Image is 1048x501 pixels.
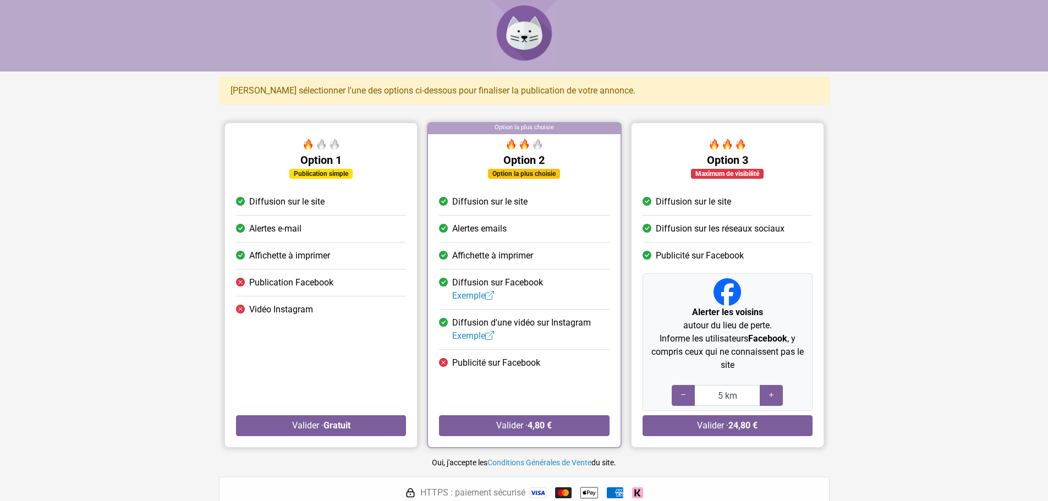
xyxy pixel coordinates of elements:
[607,487,623,498] img: American Express
[323,420,350,431] strong: Gratuit
[452,195,528,208] span: Diffusion sur le site
[692,307,762,317] strong: Alerter les voisins
[728,420,758,431] strong: 24,80 €
[488,169,560,179] div: Option la plus choisie
[249,195,325,208] span: Diffusion sur le site
[642,153,812,167] h5: Option 3
[439,415,609,436] button: Valider ·4,80 €
[452,222,507,235] span: Alertes emails
[528,420,552,431] strong: 4,80 €
[642,415,812,436] button: Valider ·24,80 €
[420,486,525,499] span: HTTPS : paiement sécurisé
[452,276,543,302] span: Diffusion sur Facebook
[748,333,787,344] strong: Facebook
[249,276,333,289] span: Publication Facebook
[439,153,609,167] h5: Option 2
[632,487,643,498] img: Klarna
[452,356,540,370] span: Publicité sur Facebook
[249,249,330,262] span: Affichette à imprimer
[655,195,731,208] span: Diffusion sur le site
[452,290,494,301] a: Exemple
[236,153,406,167] h5: Option 1
[530,487,546,498] img: Visa
[452,249,533,262] span: Affichette à imprimer
[249,222,301,235] span: Alertes e-mail
[714,278,741,306] img: Facebook
[487,458,591,467] a: Conditions Générales de Vente
[647,332,807,372] p: Informe les utilisateurs , y compris ceux qui ne connaissent pas le site
[655,249,743,262] span: Publicité sur Facebook
[655,222,784,235] span: Diffusion sur les réseaux sociaux
[249,303,313,316] span: Vidéo Instagram
[236,415,406,436] button: Valider ·Gratuit
[452,316,591,343] span: Diffusion d'une vidéo sur Instagram
[219,77,830,104] div: [PERSON_NAME] sélectionner l'une des options ci-dessous pour finaliser la publication de votre an...
[647,306,807,332] p: autour du lieu de perte.
[428,123,620,134] div: Option la plus choisie
[555,487,572,498] img: Mastercard
[691,169,764,179] div: Maximum de visibilité
[452,331,494,341] a: Exemple
[289,169,353,179] div: Publication simple
[405,487,416,498] img: HTTPS : paiement sécurisé
[432,458,616,467] small: Oui, j'accepte les du site.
